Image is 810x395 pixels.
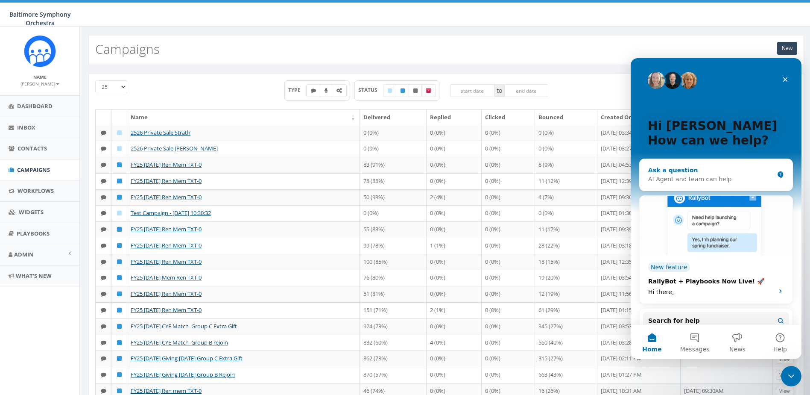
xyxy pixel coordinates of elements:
[409,84,422,97] label: Unpublished
[101,162,106,168] i: Text SMS
[101,243,106,248] i: Text SMS
[360,351,427,367] td: 862 (73%)
[597,173,681,189] td: [DATE] 12:39 PM
[427,125,482,141] td: 0 (0%)
[117,243,122,248] i: Published
[413,88,418,93] i: Unpublished
[101,324,106,329] i: Text SMS
[504,84,549,97] input: end date
[482,318,535,335] td: 0 (0%)
[597,221,681,238] td: [DATE] 09:39 AM
[101,291,106,297] i: Text SMS
[19,208,44,216] span: Widgets
[597,318,681,335] td: [DATE] 03:53 PM
[427,205,482,221] td: 0 (0%)
[597,367,681,383] td: [DATE] 01:27 PM
[101,146,106,151] i: Text SMS
[117,275,122,280] i: Published
[427,286,482,302] td: 0 (0%)
[427,221,482,238] td: 0 (0%)
[17,166,50,174] span: Campaigns
[33,74,47,80] small: Name
[101,388,106,394] i: Text SMS
[482,238,535,254] td: 0 (0%)
[131,322,237,330] a: FY25 [DATE] CYE Match_Group C Extra Gift
[482,189,535,206] td: 0 (0%)
[360,270,427,286] td: 76 (80%)
[360,254,427,270] td: 100 (85%)
[95,42,160,56] h2: Campaigns
[131,290,202,298] a: FY25 [DATE] Ren Mem TXT-0
[781,366,801,386] iframe: Intercom live chat
[117,162,122,168] i: Published
[17,102,53,110] span: Dashboard
[101,340,106,345] i: Text SMS
[131,161,202,168] a: FY25 [DATE] Ren Mem TXT-0
[18,187,54,195] span: Workflows
[535,351,597,367] td: 315 (27%)
[117,195,122,200] i: Published
[24,35,56,67] img: Rally_platform_Icon_1.png
[421,84,436,97] label: Archived
[427,270,482,286] td: 0 (0%)
[597,254,681,270] td: [DATE] 12:35 PM
[597,125,681,141] td: [DATE] 03:34 PM
[360,367,427,383] td: 870 (57%)
[14,251,34,258] span: Admin
[535,141,597,157] td: 0 (0%)
[482,367,535,383] td: 0 (0%)
[535,286,597,302] td: 12 (19%)
[101,307,106,313] i: Text SMS
[131,225,202,233] a: FY25 [DATE] Ren Mem TXT-0
[360,318,427,335] td: 924 (73%)
[597,157,681,173] td: [DATE] 04:53 PM
[101,372,106,377] i: Text SMS
[360,157,427,173] td: 83 (91%)
[360,125,427,141] td: 0 (0%)
[482,110,535,125] th: Clicked
[131,129,190,136] a: 2526 Private Sale Strath
[117,340,122,345] i: Published
[383,84,397,97] label: Draft
[131,339,228,346] a: FY25 [DATE] CYE Match_Group B rejoin
[427,157,482,173] td: 0 (0%)
[597,335,681,351] td: [DATE] 03:28 PM
[535,367,597,383] td: 663 (43%)
[427,189,482,206] td: 2 (4%)
[631,58,801,359] iframe: Intercom live chat
[597,286,681,302] td: [DATE] 11:56 AM
[535,335,597,351] td: 560 (40%)
[360,238,427,254] td: 99 (78%)
[117,259,122,265] i: Published
[597,351,681,367] td: [DATE] 02:11 PM
[535,318,597,335] td: 345 (27%)
[597,189,681,206] td: [DATE] 09:30 AM
[360,286,427,302] td: 51 (81%)
[325,88,328,93] i: Ringless Voice Mail
[777,42,797,55] a: New
[131,258,202,265] a: FY25 [DATE] Ren Mem TXT-0
[16,272,52,280] span: What's New
[101,227,106,232] i: Text SMS
[482,173,535,189] td: 0 (0%)
[427,238,482,254] td: 1 (1%)
[388,88,392,93] i: Draft
[131,144,218,152] a: 2526 Private Sale [PERSON_NAME]
[360,141,427,157] td: 0 (0%)
[131,387,202,395] a: FY25 [DATE] Ren mem TXT-0
[117,227,122,232] i: Published
[597,141,681,157] td: [DATE] 03:27 PM
[131,371,235,378] a: FY25 [DATE] Giving [DATE] Group B Rejoin
[597,110,681,125] th: Created On: activate to sort column ascending
[117,178,122,184] i: Published
[117,388,122,394] i: Published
